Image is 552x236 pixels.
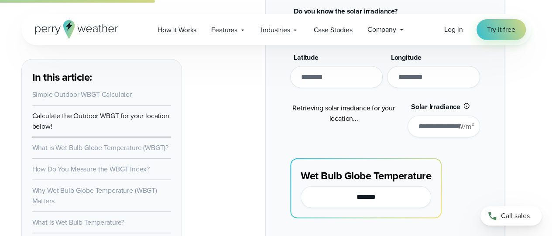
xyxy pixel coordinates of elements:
span: Do you know the solar irradiance? [294,6,398,16]
a: Simple Outdoor WBGT Calculator [32,89,132,99]
span: Solar Irradiance [411,102,460,112]
a: What is Wet Bulb Globe Temperature (WBGT)? [32,143,169,153]
a: Log in [444,24,463,35]
span: Longitude [391,52,421,62]
span: Retrieving solar irradiance for your location... [292,103,395,123]
a: Case Studies [306,21,360,39]
span: Features [211,25,237,35]
span: Company [367,24,396,35]
a: How Do You Measure the WBGT Index? [32,164,150,174]
span: Case Studies [313,25,352,35]
span: Call sales [501,211,530,221]
a: Calculate the Outdoor WBGT for your location below! [32,111,169,131]
span: How it Works [158,25,196,35]
span: Industries [261,25,290,35]
a: Call sales [480,206,542,226]
a: How it Works [150,21,204,39]
h3: In this article: [32,70,171,84]
a: What is Wet Bulb Temperature? [32,217,125,227]
a: Try it free [477,19,525,40]
span: Log in [444,24,463,34]
span: Try it free [487,24,515,35]
span: Latitude [294,52,319,62]
a: Why Wet Bulb Globe Temperature (WBGT) Matters [32,185,157,206]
